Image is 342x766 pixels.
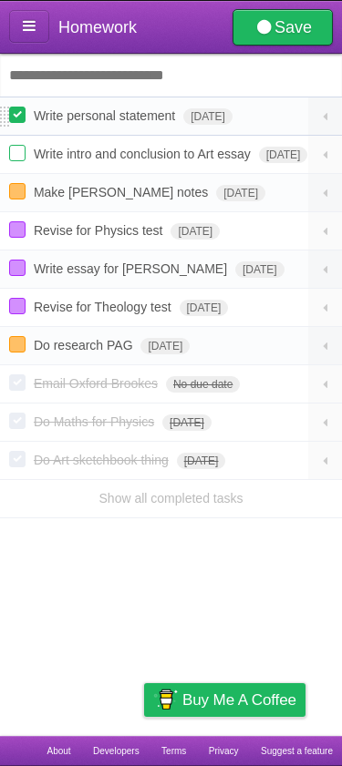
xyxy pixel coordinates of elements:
[9,413,26,429] label: Done
[34,223,168,238] span: Revise for Physics test
[182,684,296,716] span: Buy me a coffee
[34,338,138,352] span: Do research PAG
[183,108,233,125] span: [DATE]
[140,338,190,354] span: [DATE]
[34,147,255,161] span: Write intro and conclusion to Art essay
[34,261,232,276] span: Write essay for [PERSON_NAME]
[9,451,26,467] label: Done
[259,147,308,163] span: [DATE]
[177,453,226,469] span: [DATE]
[161,736,186,766] a: Terms
[9,374,26,391] label: Done
[209,736,239,766] a: Privacy
[47,736,70,766] a: About
[34,414,159,429] span: Do Maths for Physics
[216,185,265,201] span: [DATE]
[9,260,26,276] label: Done
[9,298,26,314] label: Done
[9,336,26,352] label: Done
[34,453,173,467] span: Do Art sketchbook thing
[9,145,26,161] label: Done
[58,18,137,36] span: Homework
[180,300,229,316] span: [DATE]
[34,108,180,123] span: Write personal statement
[9,107,26,123] label: Done
[166,376,240,393] span: No due date
[9,221,26,238] label: Done
[235,261,285,278] span: [DATE]
[171,223,220,240] span: [DATE]
[261,736,333,766] a: Suggest a feature
[34,300,176,314] span: Revise for Theology test
[9,183,26,199] label: Done
[34,376,162,391] span: Email Oxford Brookes
[99,491,244,506] a: Show all completed tasks
[233,9,333,46] a: Save
[93,736,140,766] a: Developers
[153,684,178,715] img: Buy me a coffee
[144,683,306,717] a: Buy me a coffee
[34,185,212,199] span: Make [PERSON_NAME] notes
[162,414,212,431] span: [DATE]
